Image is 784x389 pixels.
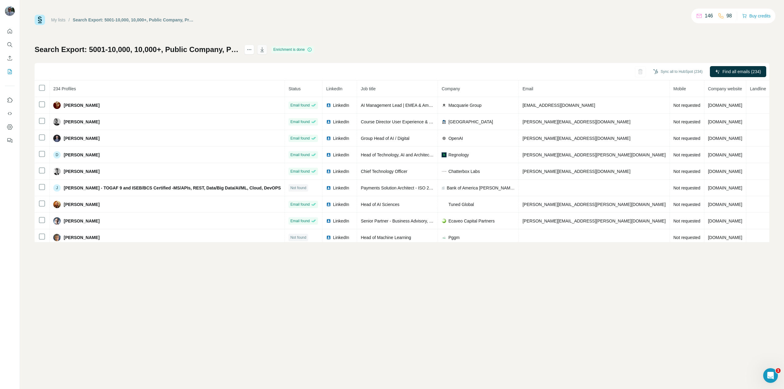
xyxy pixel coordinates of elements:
[448,102,481,108] span: Macquarie Group
[522,136,630,141] span: [PERSON_NAME][EMAIL_ADDRESS][DOMAIN_NAME]
[522,152,666,157] span: [PERSON_NAME][EMAIL_ADDRESS][PERSON_NAME][DOMAIN_NAME]
[763,368,778,383] iframe: Intercom live chat
[64,119,100,125] span: [PERSON_NAME]
[442,136,447,141] img: company-logo
[776,368,781,373] span: 1
[361,169,407,174] span: Chief Technology Officer
[673,152,700,157] span: Not requested
[290,202,310,207] span: Email found
[326,169,331,174] img: LinkedIn logo
[708,136,742,141] span: [DOMAIN_NAME]
[708,152,742,157] span: [DOMAIN_NAME]
[442,204,447,205] img: company-logo
[708,169,742,174] span: [DOMAIN_NAME]
[522,169,630,174] span: [PERSON_NAME][EMAIL_ADDRESS][DOMAIN_NAME]
[361,119,527,124] span: Course Director User Experience & User Interface Design | R&D AI & Futures Foresight
[361,103,440,108] span: AI Management Lead | EMEA & Americas
[708,103,742,108] span: [DOMAIN_NAME]
[290,235,306,240] span: Not found
[442,119,447,124] img: company-logo
[333,201,349,208] span: LinkedIn
[290,169,310,174] span: Email found
[53,135,61,142] img: Avatar
[69,17,70,23] li: /
[73,17,194,23] div: Search Export: 5001-10,000, 10,000+, Public Company, Privately Held, Engineering, Information Tec...
[448,119,493,125] span: [GEOGRAPHIC_DATA]
[290,103,310,108] span: Email found
[290,136,310,141] span: Email found
[708,219,742,223] span: [DOMAIN_NAME]
[326,235,331,240] img: LinkedIn logo
[708,119,742,124] span: [DOMAIN_NAME]
[326,152,331,157] img: LinkedIn logo
[53,184,61,192] div: J
[333,102,349,108] span: LinkedIn
[271,46,314,53] div: Enrichment is done
[750,86,766,91] span: Landline
[448,168,480,174] span: Chatterbox Labs
[5,108,15,119] button: Use Surfe API
[708,202,742,207] span: [DOMAIN_NAME]
[673,103,700,108] span: Not requested
[333,185,349,191] span: LinkedIn
[5,39,15,50] button: Search
[673,202,700,207] span: Not requested
[361,152,454,157] span: Head of Technology, AI and Architecture Strategy
[64,185,281,191] span: [PERSON_NAME] - TOGAF 9 and ISEB/BCS Certified -MS/APIs, REST, Data/Big Data/AI/ML, Cloud, DevOPS
[5,122,15,133] button: Dashboard
[448,201,474,208] span: Tuned Global
[673,169,700,174] span: Not requested
[326,202,331,207] img: LinkedIn logo
[442,169,447,174] img: company-logo
[333,218,349,224] span: LinkedIn
[326,103,331,108] img: LinkedIn logo
[673,235,700,240] span: Not requested
[333,234,349,241] span: LinkedIn
[290,152,310,158] span: Email found
[53,86,76,91] span: 234 Profiles
[326,136,331,141] img: LinkedIn logo
[673,185,700,190] span: Not requested
[64,102,100,108] span: [PERSON_NAME]
[53,102,61,109] img: Avatar
[290,119,310,125] span: Email found
[448,135,463,141] span: OpenAI
[673,219,700,223] span: Not requested
[361,86,375,91] span: Job title
[673,86,686,91] span: Mobile
[522,86,533,91] span: Email
[361,185,539,190] span: Payments Solution Architect - ISO 20022, SWIFT, CBPR/CBPR+, RTGS/HVPS, FX Payments
[522,202,666,207] span: [PERSON_NAME][EMAIL_ADDRESS][PERSON_NAME][DOMAIN_NAME]
[5,135,15,146] button: Feedback
[64,201,100,208] span: [PERSON_NAME]
[53,151,61,159] div: D
[290,185,306,191] span: Not found
[361,235,411,240] span: Head of Machine Learning
[64,152,100,158] span: [PERSON_NAME]
[333,168,349,174] span: LinkedIn
[53,234,61,241] img: Avatar
[710,66,766,77] button: Find all emails (234)
[522,119,630,124] span: [PERSON_NAME][EMAIL_ADDRESS][DOMAIN_NAME]
[53,201,61,208] img: Avatar
[361,136,409,141] span: Group Head of AI / Digital
[326,219,331,223] img: LinkedIn logo
[448,218,495,224] span: Ecaveo Capital Partners
[726,12,732,20] p: 98
[448,234,460,241] span: Pggm
[673,119,700,124] span: Not requested
[722,69,761,75] span: Find all emails (234)
[442,235,447,240] img: company-logo
[5,53,15,64] button: Enrich CSV
[5,95,15,106] button: Use Surfe on LinkedIn
[333,152,349,158] span: LinkedIn
[442,86,460,91] span: Company
[64,135,100,141] span: [PERSON_NAME]
[5,66,15,77] button: My lists
[288,86,301,91] span: Status
[35,45,239,54] h1: Search Export: 5001-10,000, 10,000+, Public Company, Privately Held, Engineering, Information Tec...
[64,234,100,241] span: [PERSON_NAME]
[326,119,331,124] img: LinkedIn logo
[442,219,447,223] img: company-logo
[5,6,15,16] img: Avatar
